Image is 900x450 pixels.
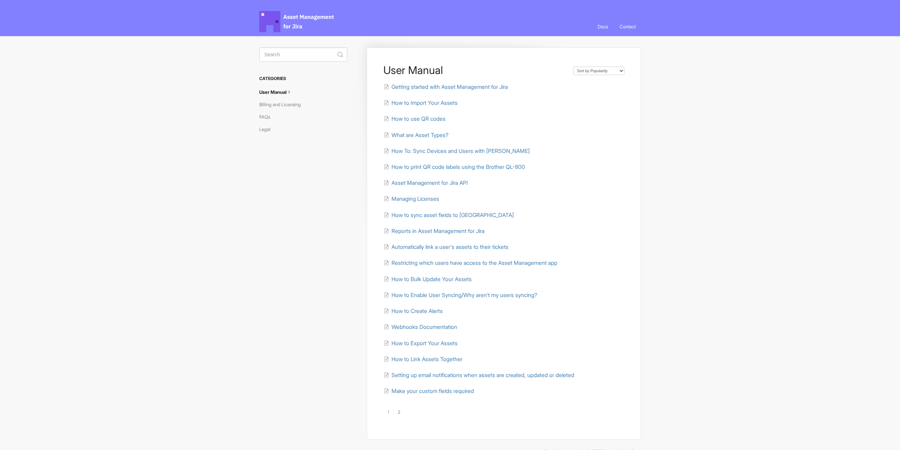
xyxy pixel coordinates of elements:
a: Asset Management for Jira API [384,180,468,186]
h3: Categories [259,72,347,85]
a: How to Bulk Update Your Assets [384,276,472,283]
span: How to Create Alerts [391,308,443,314]
a: Docs [592,17,613,36]
a: How to print QR code labels using the Brother QL-800 [384,164,525,170]
a: What are Asset Types? [384,132,448,138]
span: How to Import Your Assets [391,99,458,106]
a: 2 [393,409,405,415]
a: Contact [614,17,641,36]
span: Restricting which users have access to the Asset Management app [391,260,557,266]
a: Billing and Licensing [259,99,306,110]
span: Asset Management for Jira Docs [259,11,335,32]
a: How to Export Your Assets [384,340,458,347]
a: Restricting which users have access to the Asset Management app [384,260,557,266]
span: Make your custom fields required [391,388,474,394]
span: How To: Sync Devices and Users with [PERSON_NAME] [391,148,530,154]
span: Automatically link a user's assets to their tickets [391,244,509,250]
a: Legal [259,124,276,135]
a: How to sync asset fields to [GEOGRAPHIC_DATA] [384,212,514,218]
a: Webhooks Documentation [384,324,457,330]
span: How to Link Assets Together [391,356,463,363]
a: How To: Sync Devices and Users with [PERSON_NAME] [384,148,530,154]
span: Webhooks Documentation [391,324,457,330]
span: How to use QR codes [391,115,446,122]
a: 1 [383,409,393,415]
a: Reports in Asset Management for Jira [384,228,484,234]
a: FAQs [259,111,275,123]
a: Make your custom fields required [384,388,474,394]
a: How to Link Assets Together [384,356,463,363]
span: How to print QR code labels using the Brother QL-800 [391,164,525,170]
a: Automatically link a user's assets to their tickets [384,244,509,250]
a: User Manual [259,86,298,98]
input: Search [259,47,347,62]
span: How to Export Your Assets [391,340,458,347]
span: How to sync asset fields to [GEOGRAPHIC_DATA] [391,212,514,218]
a: How to Enable User Syncing/Why aren't my users syncing? [384,292,537,298]
span: Reports in Asset Management for Jira [391,228,484,234]
a: How to Create Alerts [384,308,443,314]
span: Getting started with Asset Management for Jira [391,84,508,90]
span: How to Bulk Update Your Assets [391,276,472,283]
a: How to Import Your Assets [384,99,458,106]
a: Getting started with Asset Management for Jira [384,84,508,90]
a: How to use QR codes [384,115,446,122]
span: Asset Management for Jira API [391,180,468,186]
span: What are Asset Types? [391,132,448,138]
h1: User Manual [383,64,566,76]
span: Setting up email notifications when assets are created, updated or deleted [391,372,574,378]
a: Setting up email notifications when assets are created, updated or deleted [384,372,574,378]
select: Page reloads on selection [573,67,625,75]
span: How to Enable User Syncing/Why aren't my users syncing? [391,292,537,298]
span: Managing Licenses [391,195,439,202]
a: Managing Licenses [384,195,439,202]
